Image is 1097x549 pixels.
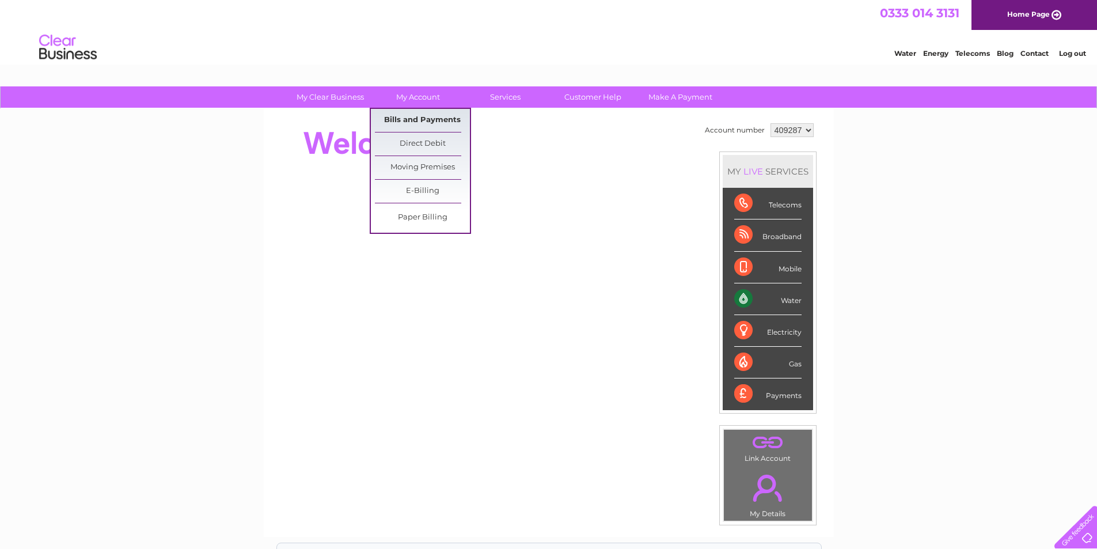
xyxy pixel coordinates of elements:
[1020,49,1049,58] a: Contact
[734,252,802,283] div: Mobile
[727,468,809,508] a: .
[283,86,378,108] a: My Clear Business
[880,6,959,20] a: 0333 014 3131
[734,283,802,315] div: Water
[734,188,802,219] div: Telecoms
[734,315,802,347] div: Electricity
[955,49,990,58] a: Telecoms
[375,156,470,179] a: Moving Premises
[277,6,821,56] div: Clear Business is a trading name of Verastar Limited (registered in [GEOGRAPHIC_DATA] No. 3667643...
[741,166,765,177] div: LIVE
[375,109,470,132] a: Bills and Payments
[39,30,97,65] img: logo.png
[923,49,948,58] a: Energy
[734,347,802,378] div: Gas
[370,86,465,108] a: My Account
[633,86,728,108] a: Make A Payment
[723,465,813,521] td: My Details
[734,378,802,410] div: Payments
[375,180,470,203] a: E-Billing
[1059,49,1086,58] a: Log out
[458,86,553,108] a: Services
[375,206,470,229] a: Paper Billing
[723,155,813,188] div: MY SERVICES
[545,86,640,108] a: Customer Help
[727,433,809,453] a: .
[997,49,1014,58] a: Blog
[375,132,470,156] a: Direct Debit
[723,429,813,465] td: Link Account
[734,219,802,251] div: Broadband
[894,49,916,58] a: Water
[702,120,768,140] td: Account number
